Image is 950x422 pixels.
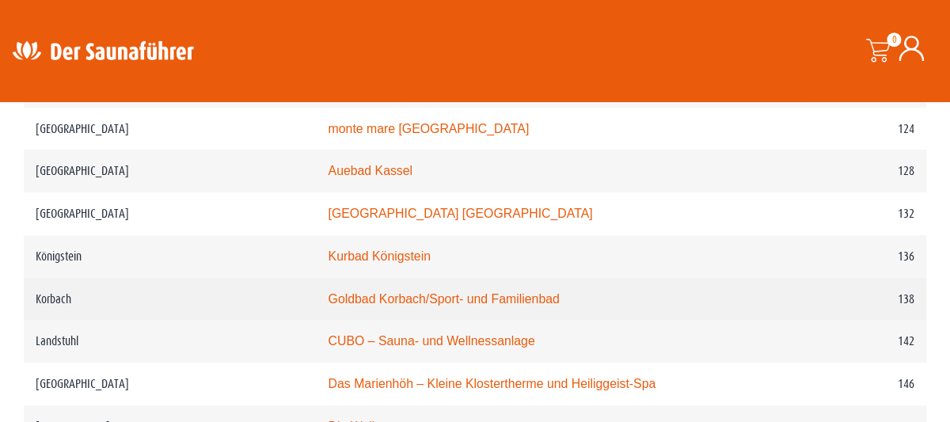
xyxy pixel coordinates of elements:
[328,334,534,348] a: CUBO – Sauna- und Wellnessanlage
[24,192,316,235] td: [GEOGRAPHIC_DATA]
[328,164,412,177] a: Auebad Kassel
[24,278,316,321] td: Korbach
[24,150,316,192] td: [GEOGRAPHIC_DATA]
[754,192,926,235] td: 132
[328,292,559,306] a: Goldbad Korbach/Sport- und Familienbad
[328,249,430,263] a: Kurbad Königstein
[754,278,926,321] td: 138
[754,235,926,278] td: 136
[754,150,926,192] td: 128
[754,363,926,405] td: 146
[24,320,316,363] td: Landstuhl
[24,235,316,278] td: Königstein
[24,363,316,405] td: [GEOGRAPHIC_DATA]
[328,207,592,220] a: [GEOGRAPHIC_DATA] [GEOGRAPHIC_DATA]
[328,377,655,390] a: Das Marienhöh – Kleine Klostertherme und Heiliggeist-Spa
[754,108,926,150] td: 124
[754,320,926,363] td: 142
[328,122,529,135] a: monte mare [GEOGRAPHIC_DATA]
[887,32,901,47] span: 0
[24,108,316,150] td: [GEOGRAPHIC_DATA]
